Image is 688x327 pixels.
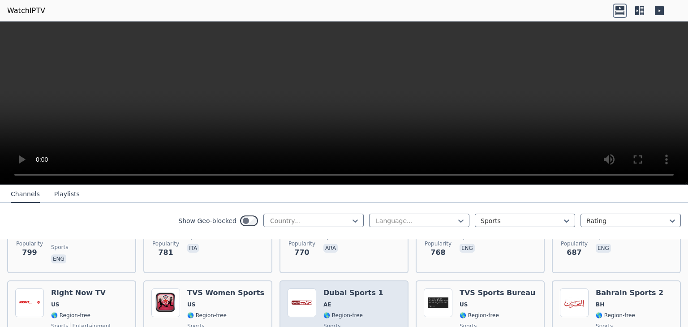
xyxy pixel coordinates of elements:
[15,288,44,317] img: Right Now TV
[323,244,338,253] p: ara
[187,244,199,253] p: ita
[460,312,499,319] span: 🌎 Region-free
[158,247,173,258] span: 781
[187,312,227,319] span: 🌎 Region-free
[561,240,588,247] span: Popularity
[51,254,66,263] p: eng
[560,288,589,317] img: Bahrain Sports 2
[430,247,445,258] span: 768
[151,288,180,317] img: TVS Women Sports
[596,301,604,308] span: BH
[288,288,316,317] img: Dubai Sports 1
[460,244,475,253] p: eng
[51,244,68,251] span: sports
[323,288,383,297] h6: Dubai Sports 1
[460,288,536,297] h6: TVS Sports Bureau
[596,288,663,297] h6: Bahrain Sports 2
[187,288,264,297] h6: TVS Women Sports
[51,288,111,297] h6: Right Now TV
[425,240,451,247] span: Popularity
[323,312,363,319] span: 🌎 Region-free
[54,186,80,203] button: Playlists
[288,240,315,247] span: Popularity
[11,186,40,203] button: Channels
[7,5,45,16] a: WatchIPTV
[51,312,90,319] span: 🌎 Region-free
[323,301,331,308] span: AE
[294,247,309,258] span: 770
[152,240,179,247] span: Popularity
[51,301,59,308] span: US
[596,312,635,319] span: 🌎 Region-free
[596,244,611,253] p: eng
[16,240,43,247] span: Popularity
[567,247,581,258] span: 687
[187,301,195,308] span: US
[424,288,452,317] img: TVS Sports Bureau
[460,301,468,308] span: US
[22,247,37,258] span: 799
[178,216,236,225] label: Show Geo-blocked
